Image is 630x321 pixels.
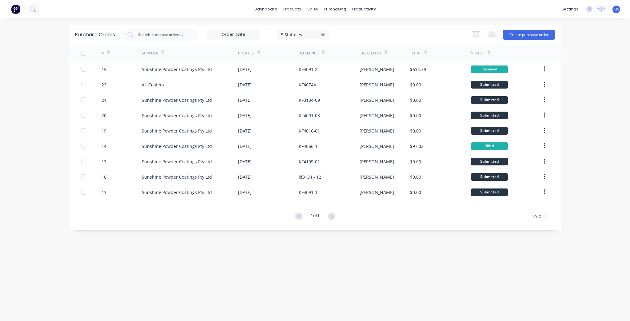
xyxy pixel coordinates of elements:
[238,143,252,149] div: [DATE]
[471,173,508,181] div: Submitted
[102,128,106,134] div: 19
[360,143,394,149] div: [PERSON_NAME]
[471,158,508,165] div: Submitted
[471,188,508,196] div: Submitted
[360,158,394,165] div: [PERSON_NAME]
[410,81,421,88] div: $0.00
[238,128,252,134] div: [DATE]
[142,97,212,103] div: Sunshine Powder Coatings Pty Ltd
[102,112,106,119] div: 20
[142,81,164,88] div: A1 Coaters
[238,81,252,88] div: [DATE]
[410,189,421,196] div: $0.00
[102,81,106,88] div: 22
[349,5,379,14] div: productivity
[299,174,321,180] div: kf3134 - 12
[280,5,304,14] div: products
[238,174,252,180] div: [DATE]
[360,112,394,119] div: [PERSON_NAME]
[299,112,320,119] div: KF4091-03
[304,5,321,14] div: sales
[471,142,508,150] div: Billed
[208,30,259,39] input: Order Date
[299,50,319,56] div: Reference
[410,128,421,134] div: $0.00
[299,189,317,196] div: KF4091-1
[102,174,106,180] div: 16
[613,6,619,12] span: KW
[142,143,212,149] div: Sunshine Powder Coatings Pty Ltd
[102,189,106,196] div: 13
[471,112,508,119] div: Submitted
[471,65,508,73] div: Received
[299,81,316,88] div: KF4074A
[142,158,212,165] div: Sunshine Powder Coatings Pty Ltd
[238,189,252,196] div: [DATE]
[102,66,106,73] div: 15
[299,143,317,149] div: KF4066-1
[299,66,317,73] div: KF4091-2
[238,50,254,56] div: Created
[471,96,508,104] div: Submitted
[102,158,106,165] div: 17
[138,32,189,38] input: Search purchase orders...
[142,189,212,196] div: Sunshine Powder Coatings Pty Ltd
[360,97,394,103] div: [PERSON_NAME]
[251,5,280,14] a: dashboard
[238,66,252,73] div: [DATE]
[142,128,212,134] div: Sunshine Powder Coatings Pty Ltd
[503,30,555,40] button: Create purchase order
[360,81,394,88] div: [PERSON_NAME]
[360,128,394,134] div: [PERSON_NAME]
[102,50,104,56] div: #
[299,97,320,103] div: KF3134-09
[410,112,421,119] div: $0.00
[75,31,115,38] div: Purchase Orders
[238,97,252,103] div: [DATE]
[360,189,394,196] div: [PERSON_NAME]
[142,112,212,119] div: Sunshine Powder Coatings Pty Ltd
[471,50,484,56] div: Status
[11,5,20,14] img: Factory
[238,112,252,119] div: [DATE]
[360,174,394,180] div: [PERSON_NAME]
[142,66,212,73] div: Sunshine Powder Coatings Pty Ltd
[410,66,426,73] div: $634.79
[281,31,325,38] div: 5 Statuses
[471,81,508,89] div: Submitted
[299,128,320,134] div: KF4016-01
[410,143,424,149] div: $97.02
[360,66,394,73] div: [PERSON_NAME]
[410,97,421,103] div: $0.00
[471,127,508,135] div: Submitted
[360,50,381,56] div: Created By
[410,174,421,180] div: $0.00
[142,50,158,56] div: Supplier
[410,158,421,165] div: $0.00
[311,212,320,221] div: 1 of 1
[321,5,349,14] div: purchasing
[102,97,106,103] div: 21
[532,213,537,220] span: 10
[558,5,581,14] div: settings
[410,50,421,56] div: Total
[142,174,212,180] div: Sunshine Powder Coatings Pty Ltd
[299,158,320,165] div: KF4109-01
[102,143,106,149] div: 14
[238,158,252,165] div: [DATE]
